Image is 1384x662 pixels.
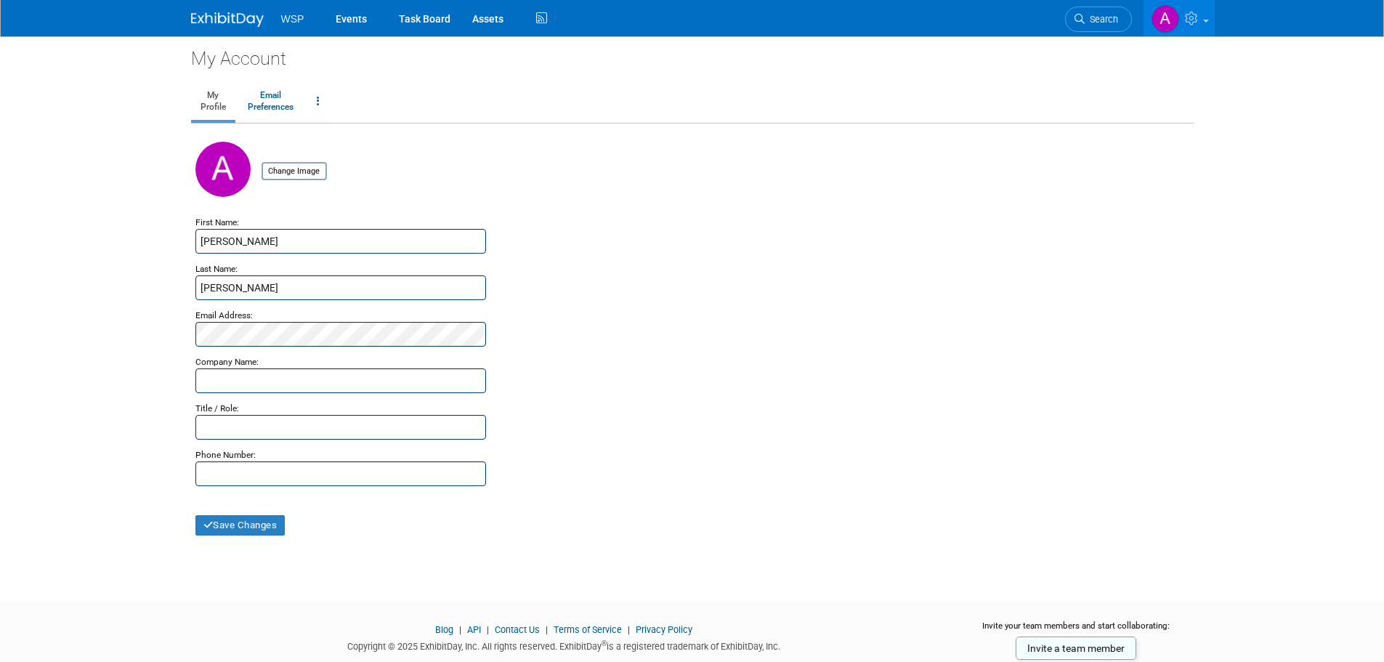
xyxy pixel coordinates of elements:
[195,515,286,536] button: Save Changes
[195,357,259,367] small: Company Name:
[195,403,239,413] small: Title / Role:
[191,637,938,653] div: Copyright © 2025 ExhibitDay, Inc. All rights reserved. ExhibitDay is a registered trademark of Ex...
[195,142,251,197] img: A.jpg
[602,639,607,647] sup: ®
[435,624,453,635] a: Blog
[542,624,551,635] span: |
[195,264,238,274] small: Last Name:
[238,84,303,120] a: EmailPreferences
[195,450,256,460] small: Phone Number:
[191,12,264,27] img: ExhibitDay
[959,620,1194,642] div: Invite your team members and start collaborating:
[624,624,634,635] span: |
[281,13,304,25] span: WSP
[195,217,239,227] small: First Name:
[1152,5,1179,33] img: Angela Jenness
[467,624,481,635] a: API
[191,36,1194,71] div: My Account
[191,84,235,120] a: MyProfile
[554,624,622,635] a: Terms of Service
[636,624,692,635] a: Privacy Policy
[495,624,540,635] a: Contact Us
[456,624,465,635] span: |
[1065,7,1132,32] a: Search
[483,624,493,635] span: |
[1016,637,1136,660] a: Invite a team member
[195,310,253,320] small: Email Address:
[1085,14,1118,25] span: Search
